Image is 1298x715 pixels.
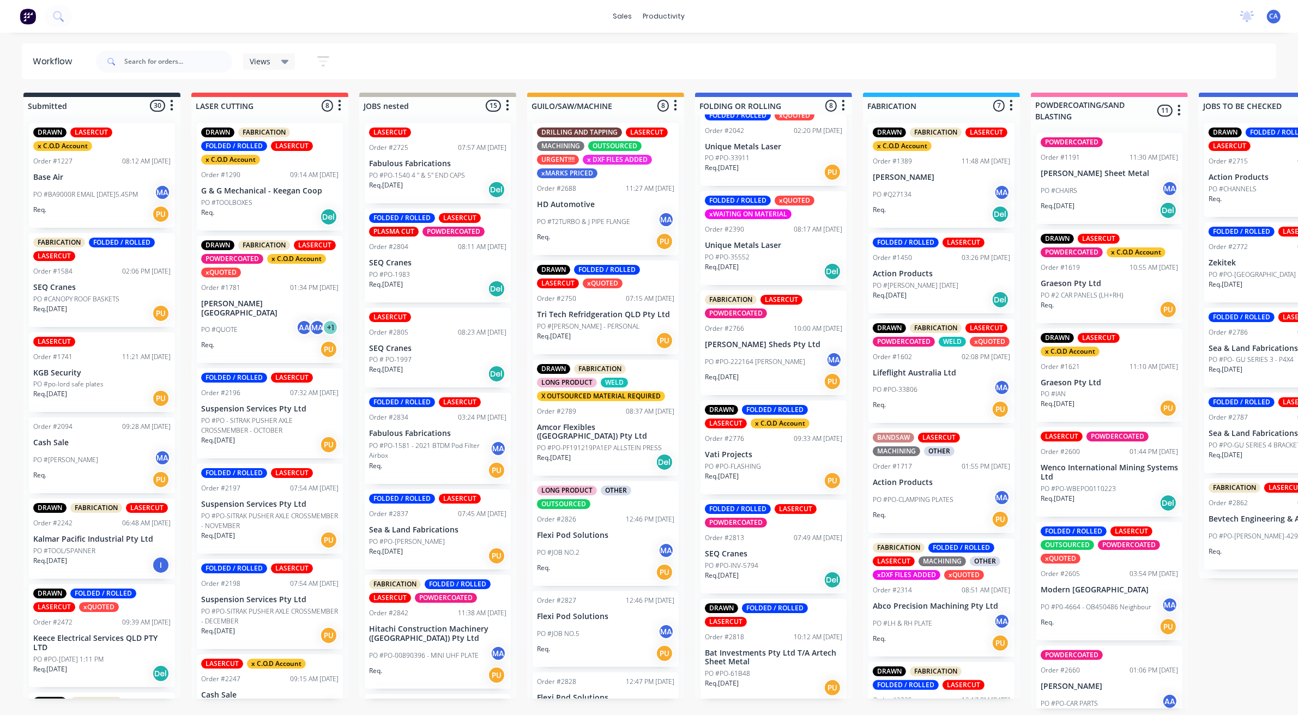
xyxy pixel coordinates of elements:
[1209,397,1275,407] div: FOLDED / ROLLED
[760,295,802,305] div: LASERCUT
[574,364,626,374] div: FABRICATION
[583,155,652,165] div: x DXF FILES ADDED
[33,283,171,292] p: SEQ Cranes
[488,365,505,383] div: Del
[962,462,1010,471] div: 01:55 PM [DATE]
[873,190,911,199] p: PO #Q27134
[537,331,571,341] p: Req. [DATE]
[1086,432,1149,441] div: POWDERCOATED
[201,198,252,208] p: PO #TOOLBOXES
[537,364,570,374] div: DRAWN
[369,441,490,460] p: PO #PO-1581 - 2021 BTDM Pod Filter Airbox
[201,240,234,250] div: DRAWN
[705,262,739,272] p: Req. [DATE]
[365,308,511,388] div: LASERCUTOrder #280508:23 AM [DATE]SEQ CranesPO # PO-1997Req.[DATE]Del
[1160,202,1177,219] div: Del
[271,468,313,478] div: LASERCUT
[1036,427,1182,517] div: LASERCUTPOWDERCOATEDOrder #260001:44 PM [DATE]Wenco International Mining Systems LtdPO #PO-WBEPO0...
[201,186,339,196] p: G & G Mechanical - Keegan Coop
[868,233,1015,313] div: FOLDED / ROLLEDLASERCUTOrder #145003:26 PM [DATE]Action ProductsPO #[PERSON_NAME] [DATE]Req.[DATE...
[369,344,506,353] p: SEQ Cranes
[994,184,1010,201] div: MA
[537,278,579,288] div: LASERCUT
[826,352,842,368] div: MA
[1041,378,1178,387] p: Graeson Pty Ltd
[1041,234,1074,244] div: DRAWN
[1041,137,1103,147] div: POWDERCOATED
[705,209,792,219] div: xWAITING ON MATERIAL
[488,462,505,479] div: PU
[574,265,640,275] div: FOLDED / ROLLED
[197,464,343,554] div: FOLDED / ROLLEDLASERCUTOrder #219707:54 AM [DATE]Suspension Services Pty LtdPO #PO-SITRAK PUSHER ...
[537,141,584,151] div: MACHINING
[873,337,935,347] div: POWDERCOATED
[601,378,628,387] div: WELD
[290,283,339,293] div: 01:34 PM [DATE]
[705,126,744,136] div: Order #2042
[537,265,570,275] div: DRAWN
[742,405,808,415] div: FOLDED / ROLLED
[705,308,767,318] div: POWDERCOATED
[122,422,171,432] div: 09:28 AM [DATE]
[1041,333,1074,343] div: DRAWN
[705,252,750,262] p: PO #PO-35552
[1209,280,1242,289] p: Req. [DATE]
[939,337,966,347] div: WELD
[1209,184,1257,194] p: PO #CHANNELS
[1036,229,1182,323] div: DRAWNLASERCUTPOWDERCOATEDx C.O.D AccountOrder #161910:55 AM [DATE]Graeson Pty LtdPO #2 CAR PANELS...
[537,391,665,401] div: X OUTSOURCED MATERIAL REQUIRED
[537,232,550,242] p: Req.
[1041,201,1074,211] p: Req. [DATE]
[656,233,673,250] div: PU
[705,111,771,120] div: FOLDED / ROLLED
[122,266,171,276] div: 02:06 PM [DATE]
[992,205,1009,223] div: Del
[197,236,343,363] div: DRAWNFABRICATIONLASERCUTPOWDERCOATEDx C.O.D AccountxQUOTEDOrder #178101:34 PM [DATE][PERSON_NAME]...
[873,462,912,471] div: Order #1717
[824,163,841,181] div: PU
[422,227,485,237] div: POWDERCOATED
[201,208,214,217] p: Req.
[873,156,912,166] div: Order #1389
[365,123,511,203] div: LASERCUTOrder #272507:57 AM [DATE]Fabulous FabricationsPO #PO-1540 4 " & 5" END CAPSReq.[DATE]Del
[369,328,408,337] div: Order #2805
[705,419,747,428] div: LASERCUT
[1078,234,1120,244] div: LASERCUT
[873,173,1010,182] p: [PERSON_NAME]
[537,294,576,304] div: Order #2750
[1160,399,1177,417] div: PU
[197,123,343,231] div: DRAWNFABRICATIONFOLDED / ROLLEDLASERCUTx C.O.D AccountOrder #129009:14 AM [DATE]G & G Mechanical ...
[705,225,744,234] div: Order #2390
[89,238,155,247] div: FOLDED / ROLLED
[33,294,119,304] p: PO #CANOPY ROOF BASKETS
[369,413,408,422] div: Order #2834
[705,357,805,367] p: PO #PO-222164 [PERSON_NAME]
[369,429,506,438] p: Fabulous Fabrications
[705,295,757,305] div: FABRICATION
[1041,362,1080,372] div: Order #1621
[271,141,313,151] div: LASERCUT
[369,355,412,365] p: PO # PO-1997
[33,470,46,480] p: Req.
[537,423,674,441] p: Amcor Flexibles ([GEOGRAPHIC_DATA]) Pty Ltd
[201,404,339,414] p: Suspension Services Pty Ltd
[873,290,907,300] p: Req. [DATE]
[201,299,339,318] p: [PERSON_NAME][GEOGRAPHIC_DATA]
[365,209,511,302] div: FOLDED / ROLLEDLASERCUTPLASMA CUTPOWDERCOATEDOrder #280408:11 AM [DATE]SEQ CranesPO #PO-1983Req.[...
[201,155,260,165] div: x C.O.D Account
[1041,186,1077,196] p: PO #CHAIRS
[701,191,847,285] div: FOLDED / ROLLEDxQUOTEDxWAITING ON MATERIALOrder #239008:17 AM [DATE]Unique Metals LaserPO #PO-355...
[369,128,411,137] div: LASERCUT
[1209,270,1296,280] p: PO #PO-[GEOGRAPHIC_DATA]
[271,373,313,383] div: LASERCUT
[369,312,411,322] div: LASERCUT
[873,128,906,137] div: DRAWN
[705,405,738,415] div: DRAWN
[626,128,668,137] div: LASERCUT
[458,143,506,153] div: 07:57 AM [DATE]
[588,141,642,151] div: OUTSOURCED
[705,434,744,444] div: Order #2776
[868,123,1015,228] div: DRAWNFABRICATIONLASERCUTx C.O.D AccountOrder #138911:48 AM [DATE][PERSON_NAME]PO #Q27134MAReq.Del
[369,213,435,223] div: FOLDED / ROLLED
[369,258,506,268] p: SEQ Cranes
